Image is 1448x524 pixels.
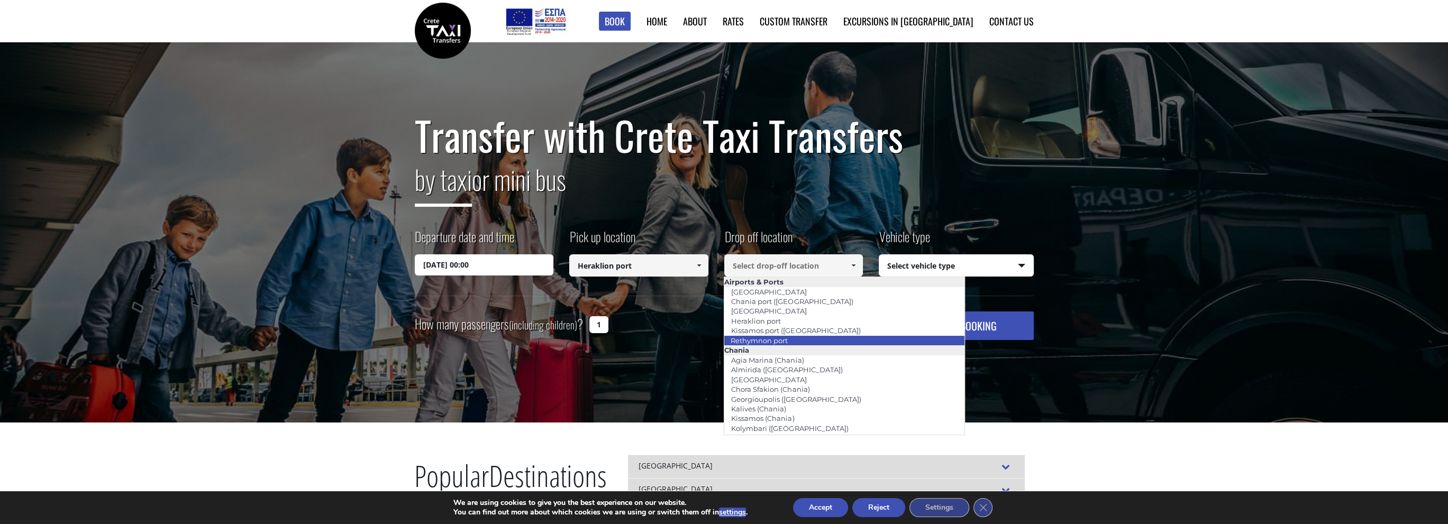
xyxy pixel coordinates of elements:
a: Heraklion port [724,314,788,328]
a: Kissamos port ([GEOGRAPHIC_DATA]) [724,323,867,338]
button: Reject [852,498,905,517]
div: [GEOGRAPHIC_DATA] [628,455,1025,478]
button: Close GDPR Cookie Banner [973,498,992,517]
label: Departure date and time [415,227,514,254]
a: Almirida ([GEOGRAPHIC_DATA]) [724,362,849,377]
a: [GEOGRAPHIC_DATA] [724,304,813,318]
span: by taxi [415,159,472,207]
h2: or mini bus [415,158,1034,215]
label: How many passengers ? [415,311,583,337]
a: Show All Items [690,254,707,277]
span: Popular [414,455,489,504]
label: Drop off location [724,227,793,254]
p: You can find out more about which cookies we are using or switch them off in . [453,508,748,517]
a: Chora Sfakion (Chania) [724,382,816,397]
a: Show All Items [845,254,862,277]
a: Georgioupolis ([GEOGRAPHIC_DATA]) [724,392,868,407]
a: Chania port ([GEOGRAPHIC_DATA]) [724,294,860,309]
a: Kalives (Chania) [724,401,793,416]
h2: Destinations [414,455,607,512]
a: [GEOGRAPHIC_DATA] [724,284,813,299]
label: Vehicle type [879,227,930,254]
p: We are using cookies to give you the best experience on our website. [453,498,748,508]
a: Excursions in [GEOGRAPHIC_DATA] [843,14,973,28]
button: Accept [793,498,848,517]
a: Crete Taxi Transfers | Safe Taxi Transfer Services from to Heraklion Airport, Chania Airport, Ret... [415,24,471,35]
a: Home [646,14,667,28]
a: [GEOGRAPHIC_DATA] [724,372,813,387]
a: Agia Marina (Chania) [724,353,810,367]
a: Custom Transfer [760,14,827,28]
small: (including children) [509,317,577,333]
a: About [683,14,707,28]
img: e-bannersEUERDF180X90.jpg [504,5,567,37]
li: Chania [724,345,964,355]
a: Rates [723,14,744,28]
span: Select vehicle type [879,255,1033,277]
input: Select drop-off location [724,254,863,277]
button: Settings [909,498,969,517]
a: Contact us [989,14,1034,28]
a: Rethymnon port [724,333,795,348]
div: [GEOGRAPHIC_DATA] [628,478,1025,501]
a: Kissamos (Chania) [724,411,801,426]
a: Kolymbari ([GEOGRAPHIC_DATA]) [724,421,855,436]
img: Crete Taxi Transfers | Safe Taxi Transfer Services from to Heraklion Airport, Chania Airport, Ret... [415,3,471,59]
input: Select pickup location [569,254,708,277]
button: settings [719,508,746,517]
label: Pick up location [569,227,635,254]
a: Book [599,12,631,31]
h1: Transfer with Crete Taxi Transfers [415,113,1034,158]
li: Airports & Ports [724,277,964,287]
